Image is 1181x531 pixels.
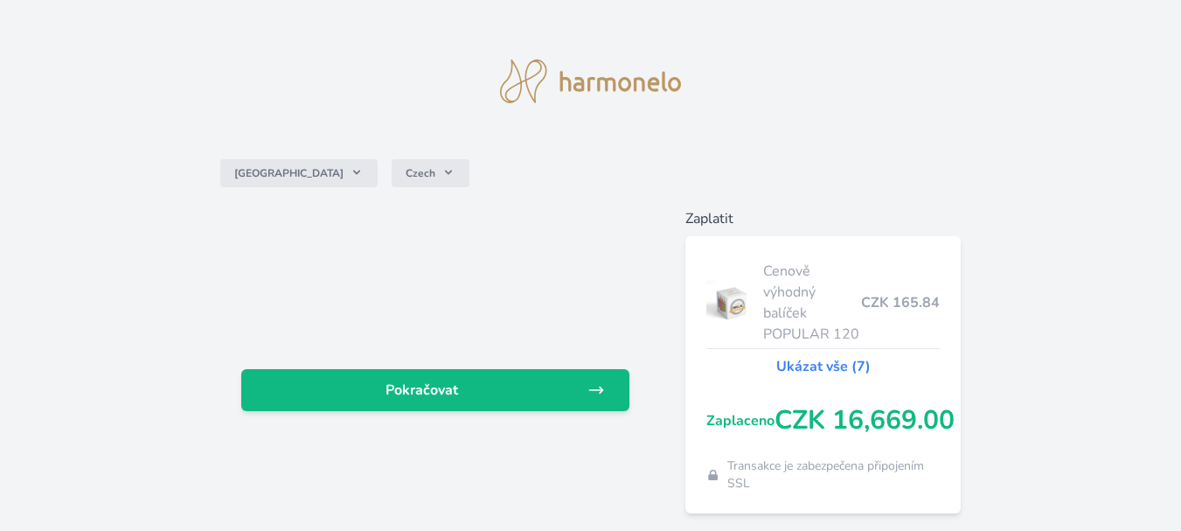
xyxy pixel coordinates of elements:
span: Zaplaceno [706,410,775,431]
a: Ukázat vše (7) [776,356,871,377]
img: logo.svg [500,59,682,103]
button: Czech [392,159,469,187]
a: Pokračovat [241,369,629,411]
span: CZK 16,669.00 [775,405,955,437]
h6: Zaplatit [685,208,961,229]
button: [GEOGRAPHIC_DATA] [220,159,378,187]
span: CZK 165.84 [861,292,940,313]
span: [GEOGRAPHIC_DATA] [234,166,344,180]
span: Pokračovat [255,380,587,401]
img: popular.jpg [706,281,756,325]
span: Czech [406,166,435,180]
span: Transakce je zabezpečena připojením SSL [727,458,941,493]
span: Cenově výhodný balíček POPULAR 120 [763,261,861,345]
